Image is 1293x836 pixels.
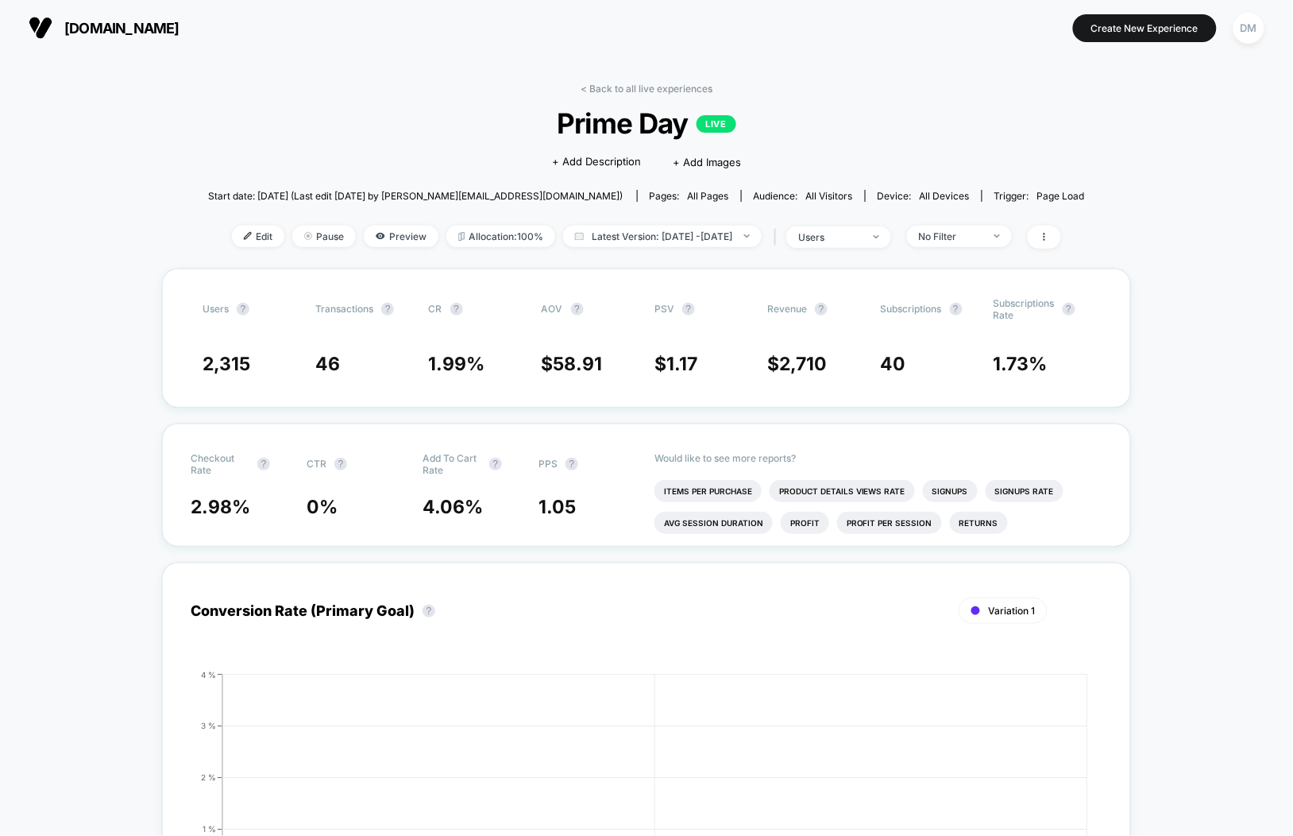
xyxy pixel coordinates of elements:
[754,190,853,202] div: Audience:
[554,353,603,375] span: 58.91
[381,303,394,315] button: ?
[666,353,697,375] span: 1.17
[682,303,695,315] button: ?
[29,16,52,40] img: Visually logo
[203,353,250,375] span: 2,315
[1073,14,1217,42] button: Create New Experience
[542,353,603,375] span: $
[988,605,1035,617] span: Variation 1
[770,226,786,249] span: |
[994,297,1055,321] span: Subscriptions Rate
[950,512,1008,534] li: Returns
[232,226,284,247] span: Edit
[650,190,729,202] div: Pages:
[654,512,773,534] li: Avg Session Duration
[423,452,481,476] span: Add To Cart Rate
[767,353,827,375] span: $
[201,772,216,782] tspan: 2 %
[874,235,879,238] img: end
[292,226,356,247] span: Pause
[837,512,942,534] li: Profit Per Session
[565,458,578,470] button: ?
[923,480,978,502] li: Signups
[881,303,942,315] span: Subscriptions
[994,190,1085,202] div: Trigger:
[697,115,736,133] p: LIVE
[307,496,338,518] span: 0 %
[334,458,347,470] button: ?
[986,480,1063,502] li: Signups Rate
[654,303,674,315] span: PSV
[798,231,862,243] div: users
[919,230,982,242] div: No Filter
[538,458,558,470] span: PPS
[767,303,807,315] span: Revenue
[315,353,340,375] span: 46
[489,458,502,470] button: ?
[881,353,906,375] span: 40
[237,303,249,315] button: ?
[994,234,1000,238] img: end
[770,480,915,502] li: Product Details Views Rate
[654,452,1102,464] p: Would like to see more reports?
[304,232,312,240] img: end
[423,605,435,617] button: ?
[920,190,970,202] span: all devices
[201,721,216,730] tspan: 3 %
[257,458,270,470] button: ?
[203,303,229,315] span: users
[779,353,827,375] span: 2,710
[673,156,741,168] span: + Add Images
[994,353,1048,375] span: 1.73 %
[1229,12,1269,45] button: DM
[208,190,623,202] span: Start date: [DATE] (Last edit [DATE] by [PERSON_NAME][EMAIL_ADDRESS][DOMAIN_NAME])
[654,480,762,502] li: Items Per Purchase
[191,452,249,476] span: Checkout Rate
[201,670,216,679] tspan: 4 %
[571,303,584,315] button: ?
[429,303,442,315] span: CR
[307,458,326,470] span: CTR
[815,303,828,315] button: ?
[581,83,712,95] a: < Back to all live experiences
[1233,13,1264,44] div: DM
[806,190,853,202] span: All Visitors
[203,824,216,834] tspan: 1 %
[429,353,485,375] span: 1.99 %
[450,303,463,315] button: ?
[542,303,563,315] span: AOV
[423,496,483,518] span: 4.06 %
[538,496,576,518] span: 1.05
[744,234,750,238] img: end
[865,190,982,202] span: Device:
[1037,190,1085,202] span: Page Load
[552,154,641,170] span: + Add Description
[458,232,465,241] img: rebalance
[654,353,697,375] span: $
[24,15,184,41] button: [DOMAIN_NAME]
[446,226,555,247] span: Allocation: 100%
[244,232,252,240] img: edit
[563,226,762,247] span: Latest Version: [DATE] - [DATE]
[950,303,963,315] button: ?
[1063,303,1075,315] button: ?
[64,20,179,37] span: [DOMAIN_NAME]
[252,106,1040,140] span: Prime Day
[781,512,829,534] li: Profit
[688,190,729,202] span: all pages
[191,496,250,518] span: 2.98 %
[315,303,373,315] span: Transactions
[575,232,584,240] img: calendar
[364,226,438,247] span: Preview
